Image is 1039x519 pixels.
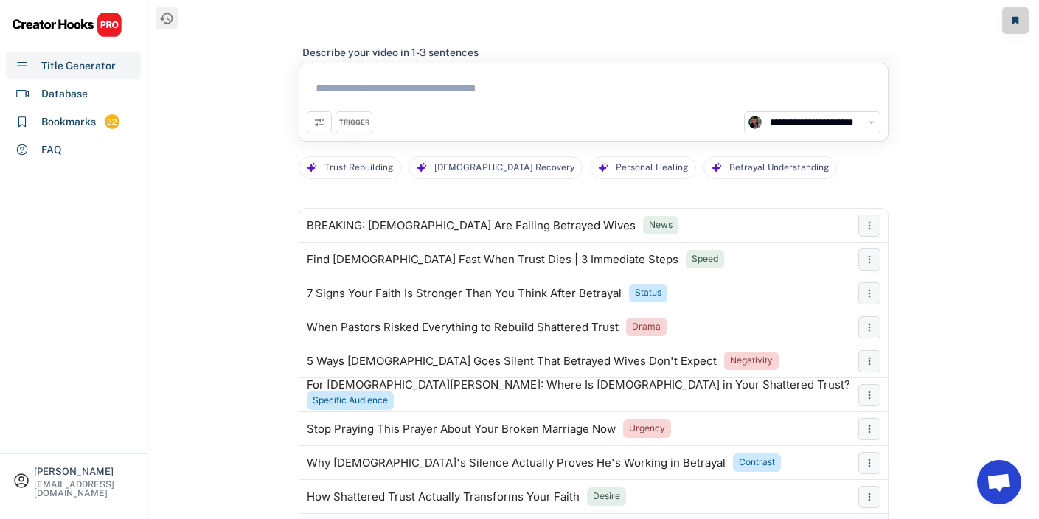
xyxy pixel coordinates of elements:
div: When Pastors Risked Everything to Rebuild Shattered Trust [307,321,619,333]
img: channels4_profile.jpg [748,116,762,129]
div: Stop Praying This Prayer About Your Broken Marriage Now [307,423,616,435]
div: For [DEMOGRAPHIC_DATA][PERSON_NAME]: Where Is [DEMOGRAPHIC_DATA] in Your Shattered Trust? [307,379,850,391]
div: Find [DEMOGRAPHIC_DATA] Fast When Trust Dies | 3 Immediate Steps [307,254,678,265]
div: TRIGGER [339,118,369,128]
div: News [649,219,673,231]
div: Database [41,86,88,102]
div: BREAKING: [DEMOGRAPHIC_DATA] Are Failing Betrayed Wives [307,220,636,231]
div: How Shattered Trust Actually Transforms Your Faith [307,491,580,503]
div: [EMAIL_ADDRESS][DOMAIN_NAME] [34,480,134,498]
div: FAQ [41,142,62,158]
div: Contrast [739,456,775,469]
div: Betrayal Understanding [729,157,829,178]
div: Why [DEMOGRAPHIC_DATA]'s Silence Actually Proves He's Working in Betrayal [307,457,726,469]
div: Bookmarks [41,114,96,130]
img: CHPRO%20Logo.svg [12,12,122,38]
div: [DEMOGRAPHIC_DATA] Recovery [434,157,574,178]
div: Personal Healing [616,157,688,178]
div: 7 Signs Your Faith Is Stronger Than You Think After Betrayal [307,288,622,299]
div: Drama [632,321,661,333]
div: Status [635,287,661,299]
div: Speed [692,253,718,265]
div: Urgency [629,422,665,435]
div: Trust Rebuilding [324,157,393,178]
div: [PERSON_NAME] [34,467,134,476]
div: 22 [105,116,119,128]
div: Negativity [730,355,773,367]
a: Open chat [977,460,1021,504]
div: 5 Ways [DEMOGRAPHIC_DATA] Goes Silent That Betrayed Wives Don't Expect [307,355,717,367]
div: Specific Audience [313,394,388,407]
div: Desire [593,490,620,503]
div: Title Generator [41,58,116,74]
div: Describe your video in 1-3 sentences [302,46,479,59]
